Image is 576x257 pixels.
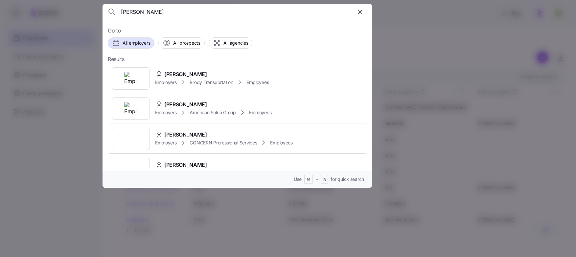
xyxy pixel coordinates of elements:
[173,40,200,46] span: All prospects
[307,177,311,183] span: ⌘
[108,27,367,35] span: Go to
[190,79,233,86] span: Brody Transportation
[155,109,176,116] span: Employers
[190,109,236,116] span: American Salon Group
[331,176,364,182] span: for quick search
[223,40,248,46] span: All agencies
[108,37,154,49] button: All employers
[155,139,176,146] span: Employers
[209,37,253,49] button: All agencies
[158,37,204,49] button: All prospects
[315,176,318,182] span: +
[164,100,207,109] span: [PERSON_NAME]
[164,70,207,78] span: [PERSON_NAME]
[124,72,137,85] img: Employer logo
[124,132,137,145] img: Employer logo
[323,177,326,183] span: B
[155,79,176,86] span: Employers
[270,139,292,146] span: Employees
[246,79,269,86] span: Employees
[124,102,137,115] img: Employer logo
[124,162,137,176] img: Employer logo
[249,109,271,116] span: Employees
[294,176,302,182] span: Use
[164,131,207,139] span: [PERSON_NAME]
[164,161,207,169] span: [PERSON_NAME]
[123,40,150,46] span: All employers
[108,55,125,63] span: Results
[190,139,257,146] span: CONCERN Professional Services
